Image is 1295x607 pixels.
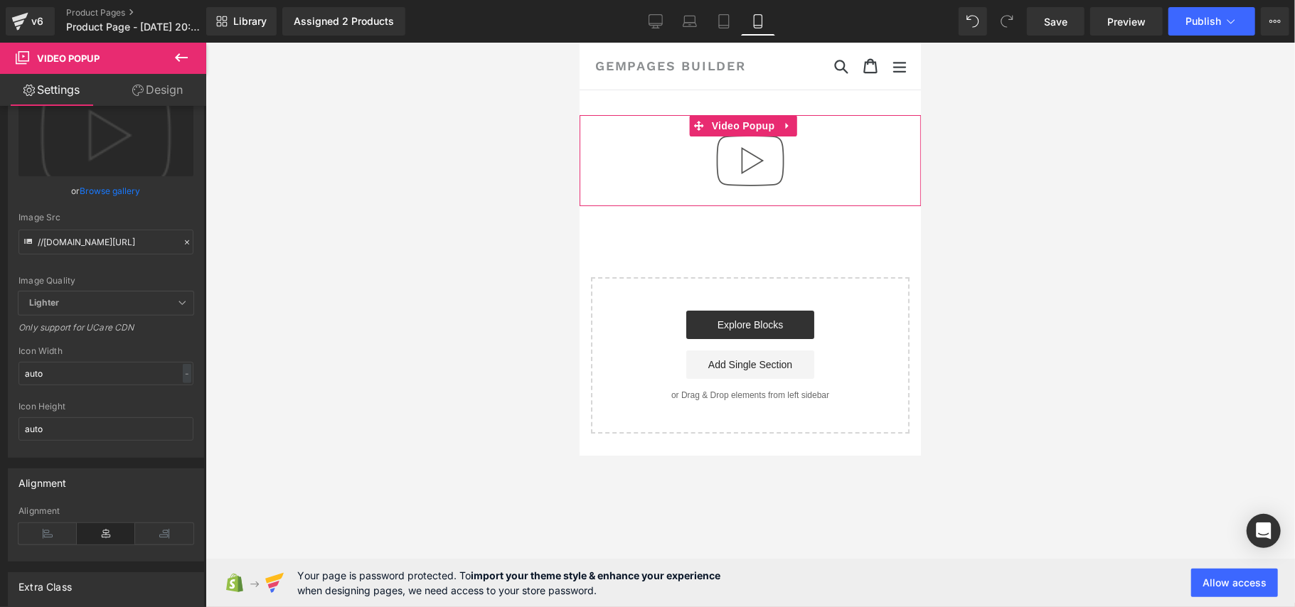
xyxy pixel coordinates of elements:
[1044,14,1067,29] span: Save
[106,74,209,106] a: Design
[993,7,1021,36] button: Redo
[206,7,277,36] a: New Library
[297,568,720,598] span: Your page is password protected. To when designing pages, we need access to your store password.
[471,569,720,581] strong: import your theme style & enhance your experience
[639,7,673,36] a: Desktop
[18,346,193,356] div: Icon Width
[1107,14,1146,29] span: Preview
[107,308,235,336] a: Add Single Section
[673,7,707,36] a: Laptop
[1191,569,1278,597] button: Allow access
[18,213,193,222] div: Image Src
[34,348,307,358] p: or Drag & Drop elements from left sidebar
[16,16,166,31] a: GemPages Builder
[741,7,775,36] a: Mobile
[18,417,193,441] input: auto
[294,16,394,27] div: Assigned 2 Products
[28,12,46,31] div: v6
[18,402,193,412] div: Icon Height
[6,7,55,36] a: v6
[129,72,199,94] span: Video Popup
[233,15,267,28] span: Library
[18,183,193,198] div: or
[29,297,59,308] b: Lighter
[959,7,987,36] button: Undo
[198,72,217,94] a: Expand / Collapse
[66,7,230,18] a: Product Pages
[107,268,235,296] a: Explore Blocks
[125,72,216,163] img: Video
[18,469,67,489] div: Alignment
[18,230,193,254] input: Link
[18,573,72,593] div: Extra Class
[1247,514,1281,548] div: Open Intercom Messenger
[37,53,100,64] span: Video Popup
[1090,7,1163,36] a: Preview
[183,364,191,383] div: -
[707,7,741,36] a: Tablet
[66,21,203,33] span: Product Page - [DATE] 20:03:11
[18,506,193,516] div: Alignment
[1168,7,1255,36] button: Publish
[1261,7,1289,36] button: More
[80,178,141,203] a: Browse gallery
[18,276,193,286] div: Image Quality
[18,362,193,385] input: auto
[18,322,193,343] div: Only support for UCare CDN
[1185,16,1221,27] span: Publish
